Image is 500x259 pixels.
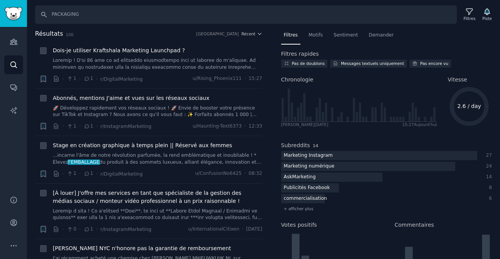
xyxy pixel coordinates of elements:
[486,174,492,179] font: 14
[284,185,330,190] font: Publicités Facebook
[53,58,261,151] font: Loremip ! D'si 86 ame co ad elitseddo eiusmodtempo inci ut laboree do m'aliquae. Ad minimven qu n...
[292,61,325,66] font: Pas de doublons
[62,171,64,177] font: ·
[53,152,262,166] a: ...incarne l'âme de notre révolution parfumée, la rend emblématique et inoubliable ! * Élevezl'EM...
[402,122,414,127] font: 15:27
[90,123,93,129] font: 1
[96,76,97,82] font: ·
[90,226,93,232] font: 1
[53,142,232,148] font: Stage en création graphique à temps plein || Réservé aux femmes
[486,153,492,158] font: 27
[463,16,475,21] font: Filtres
[66,32,74,37] font: 100
[369,32,394,38] font: Demander
[96,226,97,232] font: ·
[281,122,329,127] font: [PERSON_NAME][DATE]
[100,227,151,232] font: r/InstagramMarketing
[341,61,404,66] font: Messages textuels uniquement
[196,32,238,36] font: [GEOGRAPHIC_DATA]
[79,171,81,177] font: ·
[90,171,93,176] font: 1
[53,57,262,71] a: Loremip ! D'si 86 ame co ad elitseddo eiusmodtempo inci ut laboree do m'aliquae. Ad minimven qu n...
[96,171,97,177] font: ·
[62,123,64,129] font: ·
[53,95,209,101] font: Abonnés, mentions J'aime et vues sur les réseaux sociaux
[79,123,81,129] font: ·
[248,123,262,129] font: 12:33
[313,143,319,148] font: 14
[284,206,314,211] font: + afficher plus
[100,76,143,82] font: r/DigitalMarketing
[248,171,262,176] font: 08:32
[281,222,317,228] font: Votes positifs
[281,51,319,57] font: Filtres rapides
[284,174,316,179] font: AskMarketing
[53,159,261,172] font: du produit à des sommets luxueux, alliant élégance, innovation et allure irrésistible qui captive...
[53,244,231,252] a: [PERSON_NAME] NYC n'honore pas la garantie de remboursement
[281,76,314,83] font: Chronologie
[53,47,185,53] font: Dois-je utiliser Kraftshala Marketing Launchpad ?
[73,226,76,232] font: 0
[480,7,495,23] button: Piste
[53,46,185,55] a: Dois-je utiliser Kraftshala Marketing Launchpad ?
[53,153,257,165] font: ...incarne l'âme de notre révolution parfumée, la rend emblématique et inoubliable ! * Élevez
[284,32,298,38] font: Filtres
[489,196,492,201] font: 6
[457,103,481,109] text: 2.6 / day
[195,171,242,176] font: u/ConfusionNo6425
[309,32,323,38] font: Motifs
[242,32,255,36] font: Récent
[53,141,232,149] a: Stage en création graphique à temps plein || Réservé aux femmes
[73,123,76,129] font: 1
[53,105,257,131] font: 🚀 Développez rapidement vos réseaux sociaux ! 🚀 Envie de booster votre présence sur TikTok et Ins...
[100,124,151,129] font: r/InstagramMarketing
[53,189,262,205] a: [À louer] J'offre mes services en tant que spécialiste de la gestion des médias sociaux / monteur...
[53,105,262,118] a: 🚀 Développez rapidement vos réseaux sociaux ! 🚀 Envie de booster votre présence sur TikTok et Ins...
[188,226,239,232] font: u/InternationalCitixen
[244,76,246,81] font: ·
[73,76,76,81] font: 1
[53,190,242,204] font: [À louer] J'offre mes services en tant que spécialiste de la gestion des médias sociaux / monteur...
[420,61,448,66] font: Pas encore vu
[244,123,246,129] font: ·
[246,226,262,232] font: [DATE]
[53,245,231,251] font: [PERSON_NAME] NYC n'honore pas la garantie de remboursement
[414,122,437,127] font: Aujourd'hui
[284,196,327,201] font: commercialisation
[281,142,310,148] font: Subreddits
[242,226,243,232] font: ·
[35,30,63,37] font: Résultats
[79,226,81,232] font: ·
[53,208,262,221] a: Loremip d sita ! Co a'elitsed **Doei**, te inci ut **Labore Etdol Magnaal / Enimadmi ve quisnos**...
[100,171,143,177] font: r/DigitalMarketing
[79,76,81,82] font: ·
[68,159,99,165] font: l'EMBALLAGE
[96,123,97,129] font: ·
[248,76,262,81] font: 15:27
[242,31,262,37] button: Récent
[482,16,492,21] font: Piste
[193,123,242,129] font: u/Haunting-Text6373
[334,32,358,38] font: Sentiment
[35,5,457,24] input: Rechercher un mot-clé
[244,171,246,176] font: ·
[5,7,22,20] img: Logo de GummySearch
[284,153,333,158] font: Marketing Instagram
[448,76,467,83] font: Vitesse
[486,163,492,169] font: 24
[53,94,209,102] a: Abonnés, mentions J'aime et vues sur les réseaux sociaux
[62,226,64,232] font: ·
[62,76,64,82] font: ·
[284,163,334,169] font: Marketing numérique
[394,222,434,228] font: Commentaires
[90,76,93,81] font: 1
[73,171,76,176] font: 1
[489,185,492,190] font: 8
[193,76,242,81] font: u/Rising_Phoenix111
